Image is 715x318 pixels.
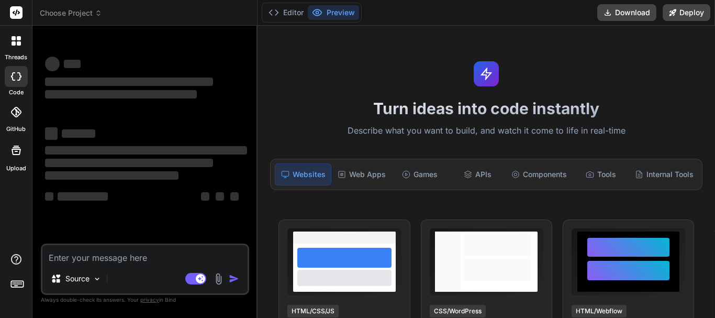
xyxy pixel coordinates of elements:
div: HTML/Webflow [572,305,627,317]
span: Choose Project [40,8,102,18]
span: ‌ [45,146,247,155]
h1: Turn ideas into code instantly [264,99,709,118]
div: Internal Tools [631,163,698,185]
div: HTML/CSS/JS [287,305,339,317]
label: GitHub [6,125,26,134]
span: ‌ [45,57,60,71]
span: ‌ [64,60,81,68]
div: Components [507,163,571,185]
span: ‌ [216,192,224,201]
div: Tools [573,163,629,185]
p: Source [65,273,90,284]
span: ‌ [45,159,213,167]
p: Describe what you want to build, and watch it come to life in real-time [264,124,709,138]
span: ‌ [45,171,178,180]
div: CSS/WordPress [430,305,486,317]
label: threads [5,53,27,62]
button: Download [597,4,656,21]
div: Games [392,163,448,185]
span: ‌ [230,192,239,201]
div: Web Apps [333,163,390,185]
span: ‌ [45,90,197,98]
span: ‌ [45,78,213,86]
span: ‌ [58,192,108,201]
div: APIs [450,163,505,185]
button: Preview [308,5,359,20]
span: ‌ [45,192,53,201]
span: ‌ [201,192,209,201]
div: Websites [275,163,331,185]
label: code [9,88,24,97]
span: privacy [140,297,159,303]
span: ‌ [45,127,58,140]
img: Pick Models [93,275,102,283]
button: Editor [264,5,308,20]
label: Upload [6,164,26,173]
span: ‌ [62,129,95,138]
button: Deploy [663,4,710,21]
img: attachment [213,273,225,285]
img: icon [229,273,239,284]
p: Always double-check its answers. Your in Bind [41,295,249,305]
